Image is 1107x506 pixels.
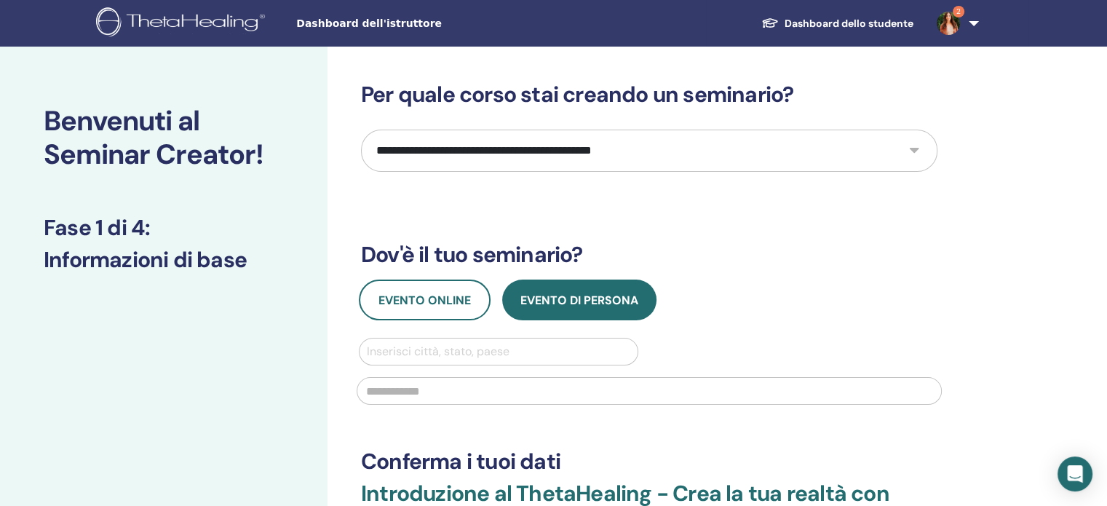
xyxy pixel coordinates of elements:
[359,280,491,320] button: Evento online
[750,9,925,37] a: Dashboard dello studente
[361,447,560,475] font: Conferma i tuoi dati
[937,12,960,35] img: default.jpg
[96,7,270,40] img: logo.png
[44,103,263,173] font: Benvenuti al Seminar Creator!
[44,245,247,274] font: Informazioni di base
[520,293,638,308] font: Evento di persona
[378,293,471,308] font: Evento online
[502,280,656,320] button: Evento di persona
[296,17,442,29] font: Dashboard dell'istruttore
[1058,456,1092,491] div: Apri Intercom Messenger
[361,240,583,269] font: Dov'è il tuo seminario?
[361,80,793,108] font: Per quale corso stai creando un seminario?
[145,213,150,242] font: :
[761,17,779,29] img: graduation-cap-white.svg
[44,213,145,242] font: Fase 1 di 4
[785,17,913,30] font: Dashboard dello studente
[956,7,961,16] font: 2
